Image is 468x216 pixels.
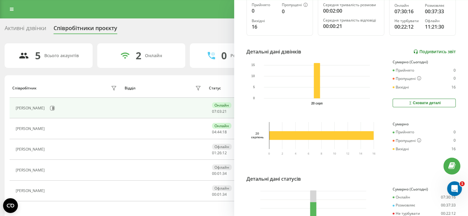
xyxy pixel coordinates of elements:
text: 10 [333,151,336,155]
div: 00:37:33 [441,203,456,207]
div: Онлайн [212,102,231,108]
span: 26 [217,150,222,155]
span: 18 [222,129,227,135]
div: : : [212,130,227,134]
div: 16 [451,85,456,89]
text: 6 [308,151,309,155]
div: Онлайн [394,3,420,8]
span: 1 [460,181,465,186]
div: 07:30:16 [394,8,420,15]
div: Розмовляють [230,53,260,58]
div: Офлайн [425,19,450,23]
div: Вихідні [393,147,409,151]
div: 0 [454,76,456,81]
div: 00:22:12 [394,23,420,30]
div: Сумарно (Сьогодні) [393,60,456,64]
div: Вихідні [252,19,277,23]
div: 0 [454,138,456,143]
button: Сховати деталі [393,99,456,107]
div: 16 [451,147,456,151]
div: 0 [454,68,456,73]
div: Не турбувати [394,19,420,23]
div: Онлайн [393,195,410,199]
div: 11:21:30 [425,23,450,30]
div: Онлайн [212,123,231,129]
text: 10 [251,75,255,78]
div: Співробітники проєкту [54,25,117,34]
a: Подивитись звіт [413,49,456,54]
div: Середня тривалість відповіді [323,18,379,22]
span: 04 [212,129,216,135]
button: Open CMP widget [3,198,18,213]
text: 0 [268,151,270,155]
div: Розмовляє [425,3,450,8]
div: 0 [454,130,456,134]
div: Прийнято [252,3,277,7]
div: Детальні дані дзвінків [246,48,301,55]
div: : : [212,109,227,114]
text: 8 [321,151,322,155]
div: 20 [251,132,264,135]
div: Всього акаунтів [44,53,79,58]
div: Не турбувати [393,211,420,216]
span: 44 [217,129,222,135]
text: 12 [346,151,350,155]
div: 07:30:16 [441,195,456,199]
span: 00 [212,192,216,197]
div: Детальні дані статусів [246,175,301,183]
div: Прийнято [393,130,414,134]
span: 34 [222,192,227,197]
div: 2 [136,50,141,61]
div: Сховати деталі [408,100,441,105]
text: 5 [253,86,255,89]
text: 20 серп [311,102,322,105]
div: 0 [221,50,227,61]
div: [PERSON_NAME] [16,106,46,110]
text: 4 [295,151,296,155]
text: 0 [253,97,255,100]
div: Розмовляє [393,203,415,207]
div: Активні дзвінки [5,25,46,34]
div: 0 [282,8,308,15]
div: 00:02:00 [323,7,379,14]
div: Онлайн [145,53,162,58]
div: 0 [252,7,277,14]
text: 16 [373,151,376,155]
div: Прийнято [393,68,414,73]
div: Статус [209,86,221,90]
div: Відділ [125,86,135,90]
div: [PERSON_NAME] [16,189,46,193]
iframe: Intercom live chat [447,181,462,196]
span: 01 [212,150,216,155]
div: 00:00:21 [323,22,379,30]
text: 14 [359,151,362,155]
span: 07 [212,109,216,114]
div: Вихідні [393,85,409,89]
text: 2 [281,151,283,155]
div: Офлайн [212,144,232,150]
text: 15 [251,64,255,67]
div: Офлайн [212,164,232,170]
span: 01 [217,192,222,197]
div: Пропущені [282,3,308,8]
div: [PERSON_NAME] [16,147,46,151]
div: 16 [252,23,277,30]
div: : : [212,151,227,155]
span: 00 [212,171,216,176]
div: серпень [251,135,264,139]
div: : : [212,192,227,197]
div: 5 [35,50,41,61]
span: 03 [217,109,222,114]
div: : : [212,171,227,176]
div: Офлайн [212,185,232,191]
div: Сумарно (Сьогодні) [393,187,456,191]
div: [PERSON_NAME] [16,127,46,131]
div: 00:37:33 [425,8,450,15]
div: Сумарно [393,122,456,126]
div: Пропущені [393,138,421,143]
span: 21 [222,109,227,114]
div: [PERSON_NAME] [16,168,46,172]
div: Співробітник [12,86,37,90]
div: 00:22:12 [441,211,456,216]
span: 12 [222,150,227,155]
